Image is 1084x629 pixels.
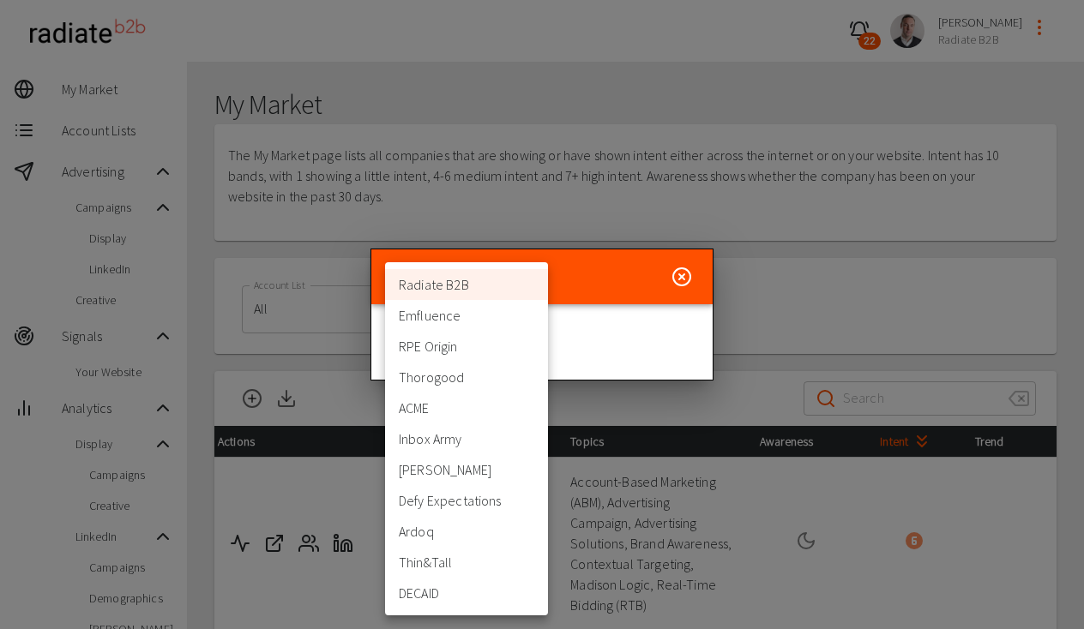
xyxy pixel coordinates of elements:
[385,392,548,423] li: ACME
[385,454,548,485] li: [PERSON_NAME]
[385,547,548,578] li: Thin&Tall
[385,300,548,331] li: Emfluence
[385,485,548,516] li: Defy Expectations
[385,578,548,608] li: DECAID
[385,331,548,362] li: RPE Origin
[385,516,548,547] li: Ardoq
[385,362,548,392] li: Thorogood
[385,269,548,300] li: Radiate B2B
[385,423,548,454] li: Inbox Army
